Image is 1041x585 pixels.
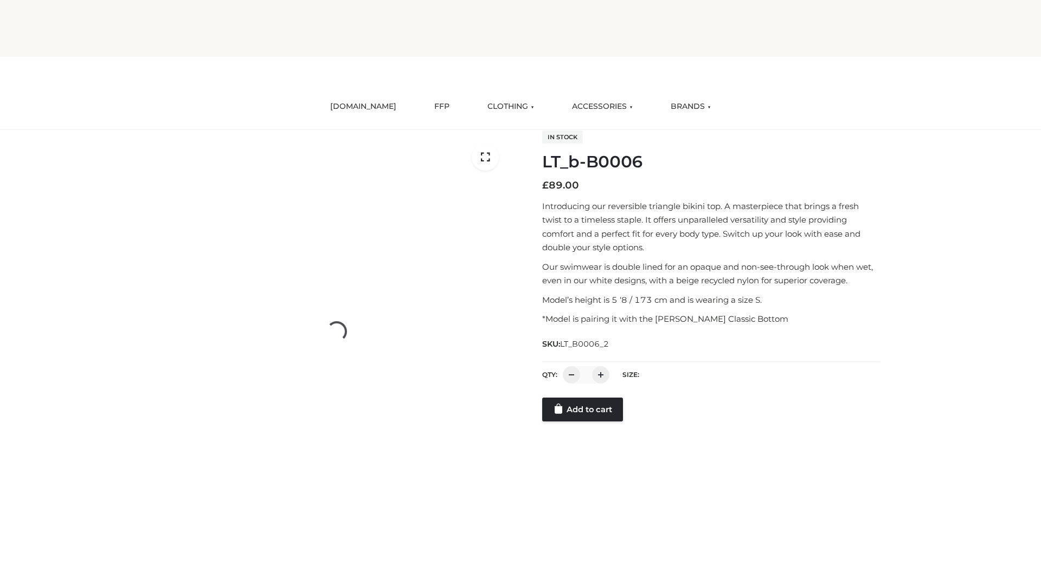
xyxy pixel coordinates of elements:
label: QTY: [542,370,557,379]
span: In stock [542,131,583,144]
a: ACCESSORIES [564,95,641,119]
p: *Model is pairing it with the [PERSON_NAME] Classic Bottom [542,312,880,326]
bdi: 89.00 [542,179,579,191]
span: £ [542,179,549,191]
p: Introducing our reversible triangle bikini top. A masterpiece that brings a fresh twist to a time... [542,199,880,255]
a: FFP [426,95,458,119]
p: Our swimwear is double lined for an opaque and non-see-through look when wet, even in our white d... [542,260,880,288]
p: Model’s height is 5 ‘8 / 173 cm and is wearing a size S. [542,293,880,307]
span: LT_B0006_2 [560,339,609,349]
a: Add to cart [542,398,623,421]
label: Size: [622,370,639,379]
a: CLOTHING [479,95,542,119]
a: BRANDS [663,95,719,119]
span: SKU: [542,337,610,350]
a: [DOMAIN_NAME] [322,95,404,119]
h1: LT_b-B0006 [542,152,880,172]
